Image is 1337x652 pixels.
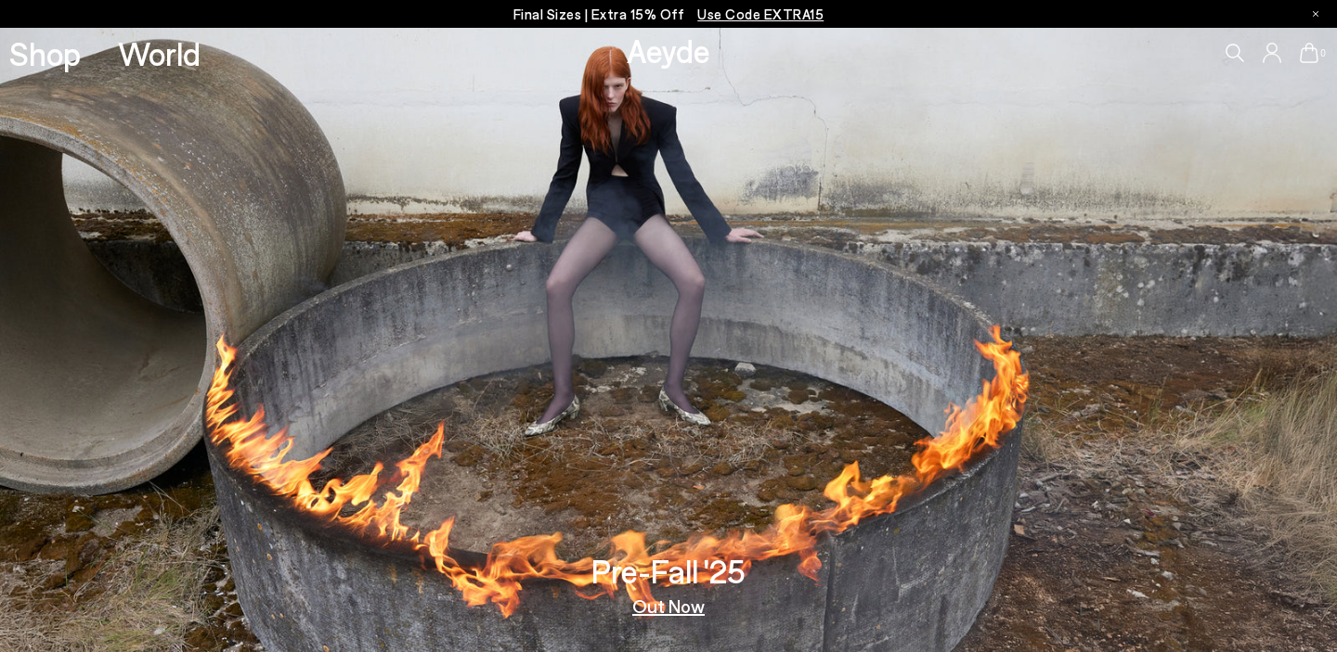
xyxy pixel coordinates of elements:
a: Out Now [632,596,705,615]
span: Navigate to /collections/ss25-final-sizes [697,6,824,22]
h3: Pre-Fall '25 [591,555,746,587]
p: Final Sizes | Extra 15% Off [513,3,824,26]
span: 0 [1318,48,1328,58]
a: World [118,37,201,70]
a: Shop [9,37,81,70]
a: Aeyde [627,31,710,70]
a: 0 [1300,43,1318,63]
